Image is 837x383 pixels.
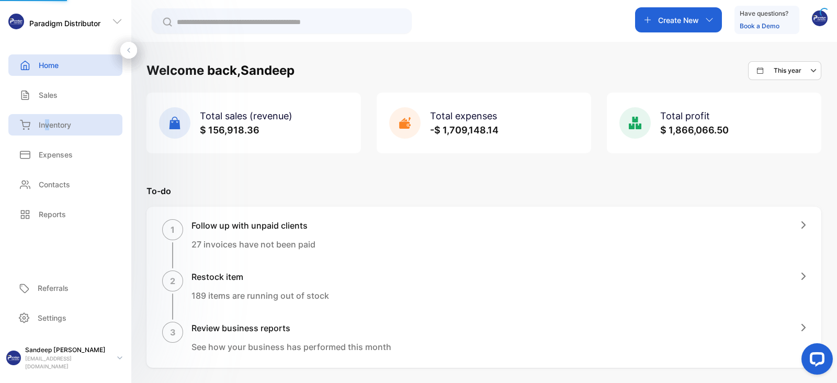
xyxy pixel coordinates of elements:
span: Total expenses [430,110,497,121]
iframe: LiveChat chat widget [793,339,837,383]
p: Expenses [39,149,73,160]
span: $ 156,918.36 [200,125,259,136]
button: This year [748,61,821,80]
p: Sandeep [PERSON_NAME] [25,345,109,355]
h1: Restock item [191,271,329,283]
h1: Welcome back, Sandeep [146,61,295,80]
h1: Review business reports [191,322,391,334]
p: [EMAIL_ADDRESS][DOMAIN_NAME] [25,355,109,370]
p: To-do [146,185,821,197]
p: Sales [39,89,58,100]
button: avatar [812,7,828,32]
p: Settings [38,312,66,323]
h1: Follow up with unpaid clients [191,219,315,232]
img: profile [6,351,21,365]
p: Paradigm Distributor [29,18,100,29]
a: Book a Demo [740,22,779,30]
p: 1 [171,223,175,236]
p: Reports [39,209,66,220]
p: Have questions? [740,8,788,19]
span: Total sales (revenue) [200,110,292,121]
p: See how your business has performed this month [191,341,391,353]
span: Total profit [660,110,710,121]
p: Contacts [39,179,70,190]
p: 3 [170,326,176,339]
p: 27 invoices have not been paid [191,238,315,251]
p: Inventory [39,119,71,130]
p: This year [774,66,801,75]
span: -$ 1,709,148.14 [430,125,499,136]
p: Home [39,60,59,71]
button: Create New [635,7,722,32]
p: 189 items are running out of stock [191,289,329,302]
span: $ 1,866,066.50 [660,125,729,136]
img: logo [8,14,24,29]
p: 2 [170,275,175,287]
p: Create New [658,15,699,26]
img: avatar [812,10,828,26]
p: Referrals [38,283,69,294]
